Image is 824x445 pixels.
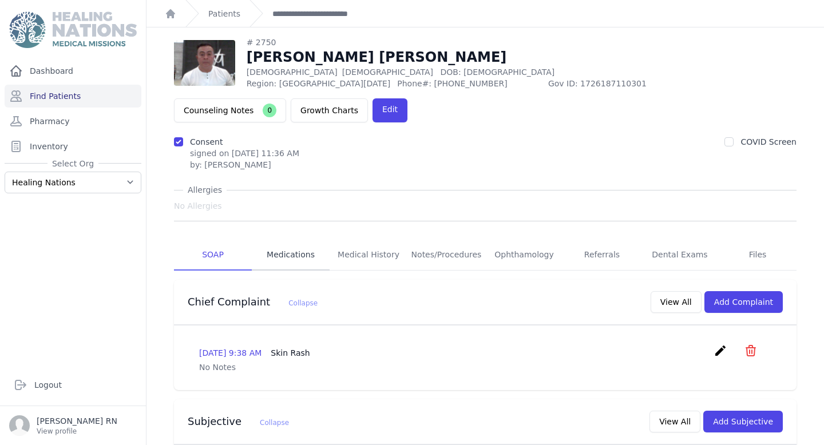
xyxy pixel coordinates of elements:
[288,299,318,307] span: Collapse
[407,240,485,271] a: Notes/Procedures
[174,240,252,271] a: SOAP
[651,291,702,313] button: View All
[247,78,391,89] span: Region: [GEOGRAPHIC_DATA][DATE]
[199,347,310,359] p: [DATE] 9:38 AM
[199,361,771,373] p: No Notes
[174,240,797,271] nav: Tabs
[649,411,700,432] button: View All
[714,344,727,357] i: create
[342,67,433,77] span: [DEMOGRAPHIC_DATA]
[188,415,289,428] h3: Subjective
[263,104,276,117] span: 0
[183,184,227,196] span: Allergies
[330,240,407,271] a: Medical History
[37,427,117,436] p: View profile
[719,240,797,271] a: Files
[190,137,223,146] label: Consent
[9,11,136,48] img: Medical Missions EMR
[5,135,141,158] a: Inventory
[5,59,141,82] a: Dashboard
[174,40,235,86] img: AR+tRFzBBU7dAAAAJXRFWHRkYXRlOmNyZWF0ZQAyMDI0LTAyLTIzVDE2OjU5OjM0KzAwOjAwExVN5QAAACV0RVh0ZGF0ZTptb...
[174,200,222,212] span: No Allergies
[703,411,783,432] button: Add Subjective
[397,78,541,89] span: Phone#: [PHONE_NUMBER]
[714,349,730,360] a: create
[440,67,554,77] span: DOB: [DEMOGRAPHIC_DATA]
[190,159,299,170] div: by: [PERSON_NAME]
[252,240,330,271] a: Medications
[247,48,699,66] h1: [PERSON_NAME] [PERSON_NAME]
[9,415,137,436] a: [PERSON_NAME] RN View profile
[208,8,240,19] a: Patients
[291,98,368,122] a: Growth Charts
[485,240,563,271] a: Ophthamology
[740,137,797,146] label: COVID Screen
[188,295,318,309] h3: Chief Complaint
[247,37,699,48] div: # 2750
[563,240,641,271] a: Referrals
[190,148,299,159] p: signed on [DATE] 11:36 AM
[5,110,141,133] a: Pharmacy
[174,98,286,122] button: Counseling Notes0
[37,415,117,427] p: [PERSON_NAME] RN
[373,98,407,122] a: Edit
[247,66,699,78] p: [DEMOGRAPHIC_DATA]
[548,78,699,89] span: Gov ID: 1726187110301
[5,85,141,108] a: Find Patients
[260,419,289,427] span: Collapse
[271,348,310,357] span: Skin Rash
[9,374,137,396] a: Logout
[47,158,98,169] span: Select Org
[704,291,783,313] button: Add Complaint
[641,240,719,271] a: Dental Exams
